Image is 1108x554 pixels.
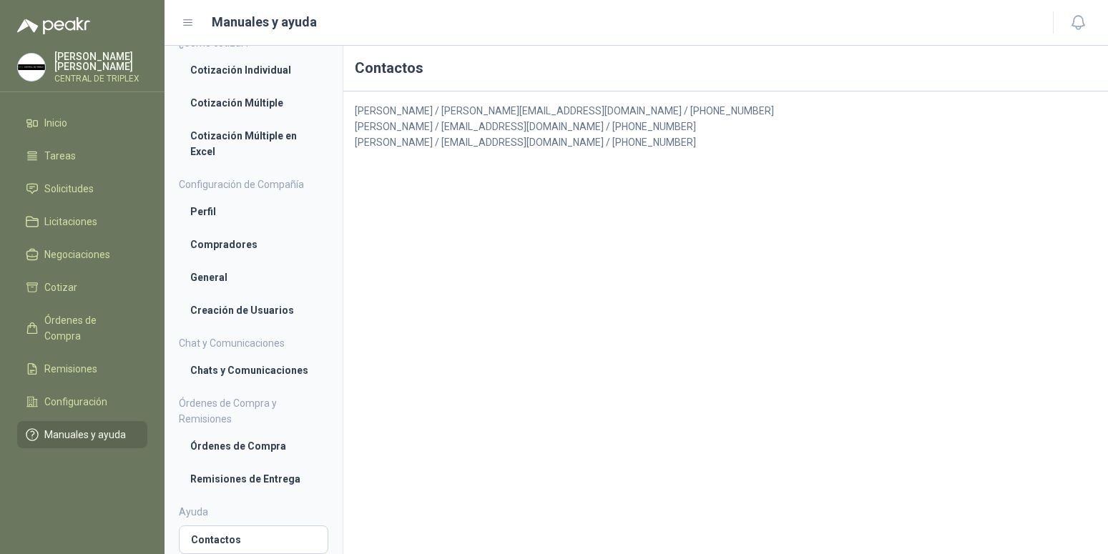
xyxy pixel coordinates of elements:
[179,198,328,225] a: Perfil
[17,142,147,169] a: Tareas
[44,115,67,131] span: Inicio
[191,532,316,548] li: Contactos
[18,54,45,81] img: Company Logo
[355,134,1097,150] p: [PERSON_NAME] / [EMAIL_ADDRESS][DOMAIN_NAME] / [PHONE_NUMBER]
[190,269,317,285] li: General
[44,361,97,377] span: Remisiones
[44,427,126,442] span: Manuales y ayuda
[179,56,328,84] a: Cotización Individual
[17,17,90,34] img: Logo peakr
[190,95,317,111] li: Cotización Múltiple
[179,177,328,192] h4: Configuración de Compañía
[17,421,147,448] a: Manuales y ayuda
[17,388,147,415] a: Configuración
[179,335,328,351] h4: Chat y Comunicaciones
[343,46,1108,91] h1: Contactos
[179,357,328,384] a: Chats y Comunicaciones
[179,465,328,493] a: Remisiones de Entrega
[44,312,134,344] span: Órdenes de Compra
[179,231,328,258] a: Compradores
[212,12,317,32] h1: Manuales y ayuda
[190,302,317,318] li: Creación de Usuarios
[179,525,328,554] a: Contactos
[190,128,317,159] li: Cotización Múltiple en Excel
[179,122,328,165] a: Cotización Múltiple en Excel
[17,175,147,202] a: Solicitudes
[44,181,94,197] span: Solicitudes
[190,204,317,219] li: Perfil
[179,89,328,117] a: Cotización Múltiple
[179,504,328,520] h4: Ayuda
[17,274,147,301] a: Cotizar
[190,471,317,487] li: Remisiones de Entrega
[355,103,1097,119] p: [PERSON_NAME] / [PERSON_NAME][EMAIL_ADDRESS][DOMAIN_NAME] / [PHONE_NUMBER]
[44,148,76,164] span: Tareas
[44,214,97,229] span: Licitaciones
[179,297,328,324] a: Creación de Usuarios
[190,237,317,252] li: Compradores
[44,280,77,295] span: Cotizar
[179,395,328,427] h4: Órdenes de Compra y Remisiones
[355,119,1097,134] p: [PERSON_NAME] / [EMAIL_ADDRESS][DOMAIN_NAME] / [PHONE_NUMBER]
[44,247,110,262] span: Negociaciones
[17,355,147,382] a: Remisiones
[190,438,317,454] li: Órdenes de Compra
[17,307,147,350] a: Órdenes de Compra
[44,394,107,410] span: Configuración
[54,74,147,83] p: CENTRAL DE TRIPLEX
[179,264,328,291] a: General
[190,362,317,378] li: Chats y Comunicaciones
[17,109,147,137] a: Inicio
[179,432,328,460] a: Órdenes de Compra
[17,241,147,268] a: Negociaciones
[17,208,147,235] a: Licitaciones
[54,51,147,71] p: [PERSON_NAME] [PERSON_NAME]
[190,62,317,78] li: Cotización Individual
